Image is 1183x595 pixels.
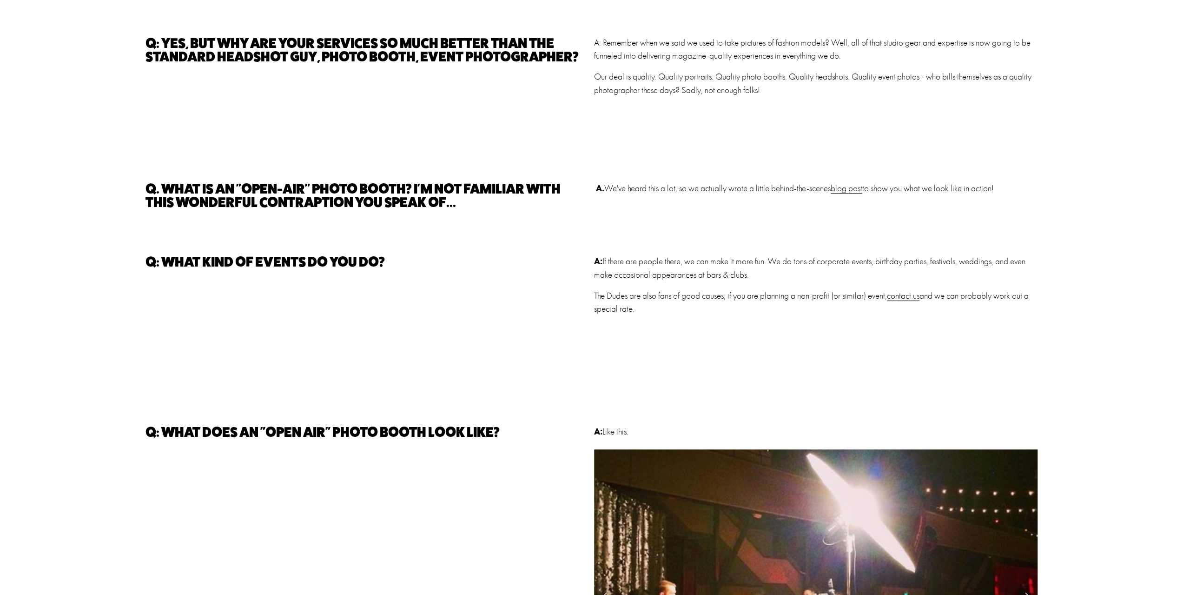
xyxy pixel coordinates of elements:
[594,289,1038,316] p: The Dudes are also fans of good causes; if you are planning a non-profit (or similar) event, and ...
[596,183,604,194] strong: A.
[594,425,1038,439] p: Like this:
[887,291,919,301] a: contact us
[145,255,589,268] h3: Q: What kind of events do you do?
[594,255,1038,282] p: If there are people there, we can make it more fun. We do tons of corporate events, birthday part...
[145,425,589,439] h3: Q: What does an "open air" photo booth look like?
[594,182,1038,195] p: We've heard this a lot, so we actually wrote a little behind-the-scenes to show you what we look ...
[831,183,862,194] a: blog post
[594,256,602,267] strong: A:
[594,70,1038,97] p: Our deal is quality. Quality portraits. Quality photo booths. Quality headshots. Quality event ph...
[145,36,589,64] h3: Q: Yes, but why are your services so much better than the standard headshot guy, photo booth, eve...
[594,36,1038,63] p: A: Remember when we said we used to take pictures of fashion models? Well, all of that studio gea...
[145,182,589,209] h3: Q. What is an "open-air" photo booth? I'm not familiar with this wonderful contraption you speak ...
[594,426,602,437] strong: A:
